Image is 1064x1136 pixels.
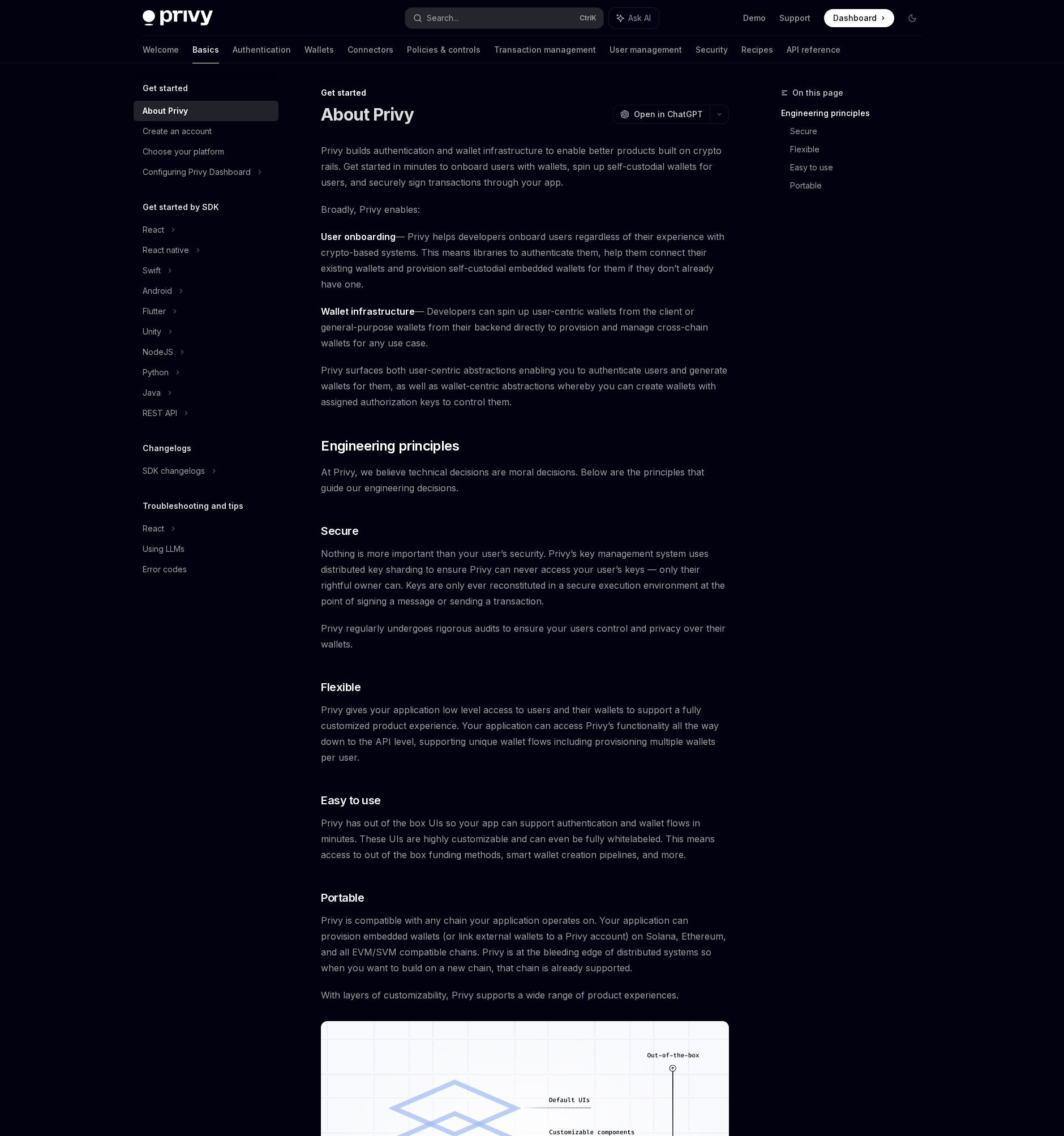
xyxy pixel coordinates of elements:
span: Privy regularly undergoes rigorous audits to ensure your users control and privacy over their wal... [321,620,729,652]
button: Toggle dark mode [903,9,921,27]
span: With layers of customizability, Privy supports a wide range of product experiences. [321,987,729,1003]
div: Create an account [143,125,212,138]
a: Welcome [143,36,179,63]
a: About Privy [134,101,278,121]
a: Error codes [134,559,278,580]
div: Get started [321,87,729,98]
strong: User onboarding [321,231,396,242]
h5: Troubleshooting and tips [143,499,243,513]
button: Search...CtrlK [405,8,603,28]
span: Easy to use [321,792,381,808]
button: Open in ChatGPT [613,105,710,124]
div: Python [143,366,169,379]
a: Security [696,36,728,63]
a: Basics [192,36,219,63]
a: Authentication [233,36,291,63]
span: Portable [321,890,364,906]
div: Error codes [143,563,187,576]
a: Create an account [134,121,278,142]
a: Choose your platform [134,142,278,162]
span: Engineering principles [321,437,459,455]
a: Policies & controls [407,36,480,63]
a: Portable [790,177,930,195]
a: Transaction management [494,36,596,63]
div: Flutter [143,305,166,318]
button: Ask AI [609,8,659,28]
div: Java [143,386,161,400]
div: React [143,522,164,535]
span: Broadly, Privy enables: [321,202,729,217]
span: Privy builds authentication and wallet infrastructure to enable better products built on crypto r... [321,143,729,190]
strong: Wallet infrastructure [321,306,415,317]
a: Connectors [347,36,393,63]
span: — Developers can spin up user-centric wallets from the client or general-purpose wallets from the... [321,303,729,351]
span: On this page [792,86,843,100]
span: Ctrl K [580,14,597,23]
img: dark logo [143,10,213,26]
div: About Privy [143,104,188,118]
a: Recipes [741,36,773,63]
h5: Get started by SDK [143,200,219,214]
a: User management [610,36,682,63]
div: Android [143,284,172,298]
div: Unity [143,325,161,338]
div: Swift [143,264,161,277]
div: NodeJS [143,345,173,359]
span: Dashboard [833,12,877,24]
div: Choose your platform [143,145,224,158]
a: Wallets [304,36,334,63]
a: Flexible [790,140,930,158]
a: Demo [743,12,766,24]
span: Ask AI [628,12,651,24]
h1: About Privy [321,104,414,125]
div: React native [143,243,189,257]
a: Dashboard [824,9,894,27]
span: Nothing is more important than your user’s security. Privy’s key management system uses distribut... [321,546,729,609]
div: Using LLMs [143,542,185,556]
h5: Get started [143,82,188,95]
div: SDK changelogs [143,464,205,478]
span: Privy gives your application low level access to users and their wallets to support a fully custo... [321,702,729,765]
span: Secure [321,523,358,539]
div: Search... [427,11,458,25]
a: Secure [790,122,930,140]
span: Privy has out of the box UIs so your app can support authentication and wallet flows in minutes. ... [321,815,729,863]
span: Privy is compatible with any chain your application operates on. Your application can provision e... [321,912,729,976]
a: Support [779,12,810,24]
a: Engineering principles [781,104,930,122]
h5: Changelogs [143,441,191,455]
a: Easy to use [790,158,930,177]
a: API reference [787,36,840,63]
div: Configuring Privy Dashboard [143,165,251,179]
a: Using LLMs [134,539,278,559]
div: REST API [143,406,177,420]
span: Open in ChatGPT [634,109,703,120]
span: — Privy helps developers onboard users regardless of their experience with crypto-based systems. ... [321,229,729,292]
span: At Privy, we believe technical decisions are moral decisions. Below are the principles that guide... [321,464,729,496]
span: Flexible [321,679,361,695]
span: Privy surfaces both user-centric abstractions enabling you to authenticate users and generate wal... [321,362,729,410]
div: React [143,223,164,237]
